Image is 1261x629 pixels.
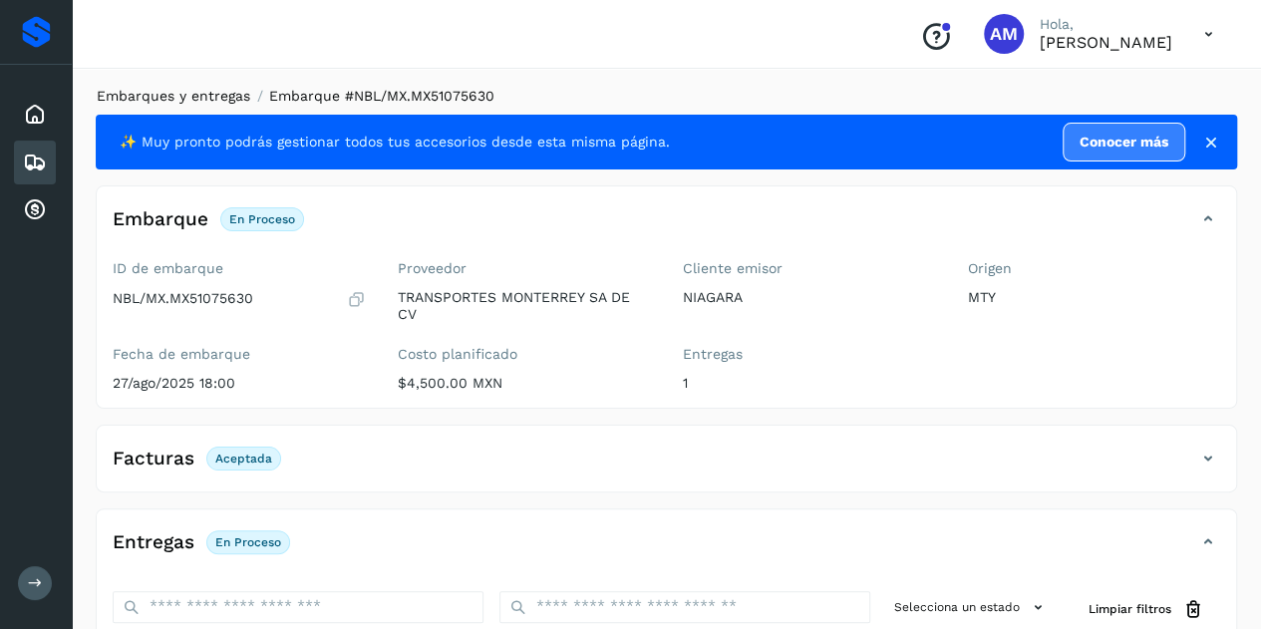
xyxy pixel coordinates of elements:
p: En proceso [229,212,295,226]
p: TRANSPORTES MONTERREY SA DE CV [398,289,651,323]
p: Angele Monserrat Manriquez Bisuett [1040,33,1172,52]
div: FacturasAceptada [97,442,1236,491]
label: Costo planificado [398,346,651,363]
label: ID de embarque [113,260,366,277]
div: Cuentas por cobrar [14,188,56,232]
p: 1 [683,375,936,392]
div: Embarques [14,141,56,184]
h4: Facturas [113,448,194,471]
span: ✨ Muy pronto podrás gestionar todos tus accesorios desde esta misma página. [120,132,670,153]
p: Aceptada [215,452,272,466]
p: NIAGARA [683,289,936,306]
span: Limpiar filtros [1089,600,1171,618]
h4: Entregas [113,531,194,554]
a: Embarques y entregas [97,88,250,104]
p: MTY [967,289,1220,306]
div: EmbarqueEn proceso [97,202,1236,252]
a: Conocer más [1063,123,1185,161]
label: Entregas [683,346,936,363]
label: Cliente emisor [683,260,936,277]
p: En proceso [215,535,281,549]
label: Fecha de embarque [113,346,366,363]
p: Hola, [1040,16,1172,33]
p: 27/ago/2025 18:00 [113,375,366,392]
div: Inicio [14,93,56,137]
label: Proveedor [398,260,651,277]
h4: Embarque [113,208,208,231]
span: Embarque #NBL/MX.MX51075630 [269,88,494,104]
button: Selecciona un estado [886,591,1057,624]
p: $4,500.00 MXN [398,375,651,392]
div: EntregasEn proceso [97,525,1236,575]
nav: breadcrumb [96,86,1237,107]
label: Origen [967,260,1220,277]
p: NBL/MX.MX51075630 [113,290,253,307]
button: Limpiar filtros [1073,591,1220,628]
